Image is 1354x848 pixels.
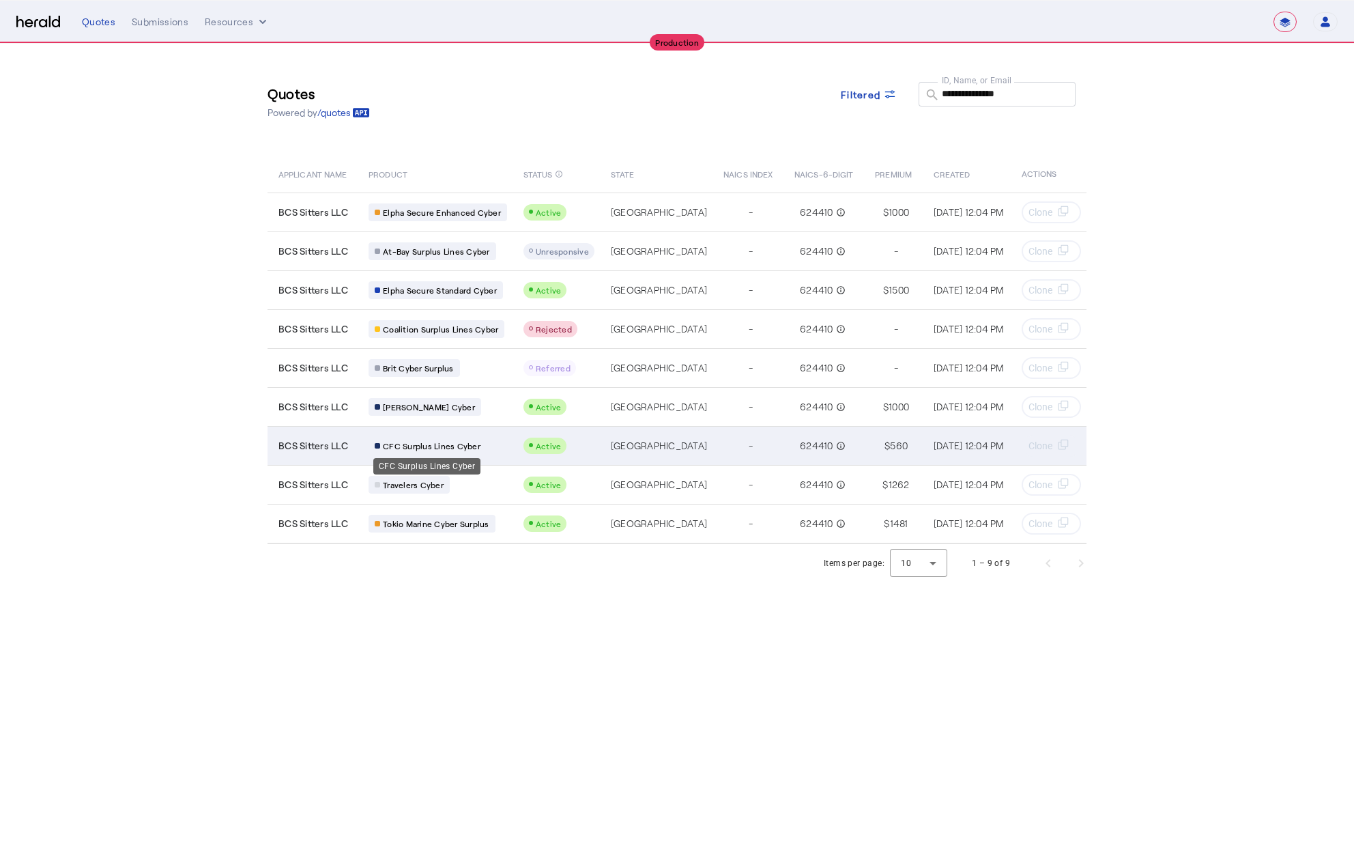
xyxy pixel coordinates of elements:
span: 624410 [800,400,833,414]
a: /quotes [317,106,370,119]
span: BCS Sitters LLC [278,322,348,336]
button: Clone [1022,201,1081,223]
span: - [749,439,753,453]
span: - [894,244,898,258]
span: 624410 [800,361,833,375]
div: 1 – 9 of 9 [972,556,1010,570]
span: 1000 [889,400,909,414]
span: Rejected [536,324,572,334]
mat-icon: info_outline [833,517,846,531]
span: Active [536,285,562,295]
span: Tokio Marine Cyber Surplus [383,518,489,529]
span: BCS Sitters LLC [278,206,348,219]
span: PRODUCT [369,167,407,180]
span: 624410 [800,244,833,258]
span: BCS Sitters LLC [278,283,348,297]
mat-icon: search [919,87,942,104]
div: Quotes [82,15,115,29]
span: 624410 [800,283,833,297]
span: [GEOGRAPHIC_DATA] [611,283,707,297]
span: $ [883,283,889,297]
span: CFC Surplus Lines Cyber [383,440,480,451]
span: - [749,400,753,414]
span: Active [536,441,562,451]
span: [DATE] 12:04 PM [934,284,1004,296]
span: [GEOGRAPHIC_DATA] [611,361,707,375]
button: Clone [1022,279,1081,301]
span: 1262 [889,478,910,492]
span: At-Bay Surplus Lines Cyber [383,246,490,257]
mat-icon: info_outline [833,400,846,414]
mat-icon: info_outline [833,322,846,336]
span: BCS Sitters LLC [278,400,348,414]
span: APPLICANT NAME [278,167,347,180]
span: Active [536,480,562,490]
span: Clone [1028,361,1052,375]
div: Submissions [132,15,188,29]
span: - [749,478,753,492]
span: - [749,244,753,258]
span: Travelers Cyber [383,479,444,490]
span: 1481 [890,517,908,531]
span: 1500 [889,283,909,297]
span: [DATE] 12:04 PM [934,440,1004,451]
span: - [749,517,753,531]
table: Table view of all quotes submitted by your platform [268,154,1286,544]
span: BCS Sitters LLC [278,244,348,258]
button: Clone [1022,240,1081,262]
span: [DATE] 12:04 PM [934,518,1004,529]
th: ACTIONS [1011,154,1087,193]
span: [GEOGRAPHIC_DATA] [611,400,707,414]
span: - [894,322,898,336]
button: Clone [1022,357,1081,379]
button: Filtered [830,82,908,107]
span: 624410 [800,206,833,219]
span: Clone [1028,244,1052,258]
div: Items per page: [824,556,884,570]
span: - [749,283,753,297]
span: Unresponsive [536,246,589,256]
span: BCS Sitters LLC [278,517,348,531]
span: NAICS INDEX [723,167,773,180]
span: BCS Sitters LLC [278,361,348,375]
span: [DATE] 12:04 PM [934,401,1004,412]
span: Clone [1028,478,1052,492]
span: $ [883,400,889,414]
span: - [894,361,898,375]
span: [GEOGRAPHIC_DATA] [611,439,707,453]
span: [GEOGRAPHIC_DATA] [611,322,707,336]
span: Active [536,208,562,217]
span: [DATE] 12:04 PM [934,479,1004,490]
span: Clone [1028,322,1052,336]
span: Coalition Surplus Lines Cyber [383,324,498,335]
span: 624410 [800,478,833,492]
span: [DATE] 12:04 PM [934,206,1004,218]
span: $ [884,517,889,531]
span: PREMIUM [875,167,912,180]
button: Clone [1022,396,1081,418]
span: [DATE] 12:04 PM [934,245,1004,257]
button: Clone [1022,435,1081,457]
span: [PERSON_NAME] Cyber [383,401,475,412]
span: CREATED [934,167,970,180]
span: Clone [1028,206,1052,219]
span: STATUS [523,167,553,180]
mat-icon: info_outline [833,361,846,375]
span: [DATE] 12:04 PM [934,323,1004,335]
span: 624410 [800,439,833,453]
span: 624410 [800,517,833,531]
span: [DATE] 12:04 PM [934,362,1004,373]
mat-icon: info_outline [833,283,846,297]
span: BCS Sitters LLC [278,439,348,453]
span: Clone [1028,439,1052,453]
span: Elpha Secure Enhanced Cyber [383,207,501,218]
div: Production [650,34,704,51]
span: BCS Sitters LLC [278,478,348,492]
span: [GEOGRAPHIC_DATA] [611,206,707,219]
span: 560 [890,439,908,453]
mat-icon: info_outline [833,206,846,219]
span: [GEOGRAPHIC_DATA] [611,517,707,531]
img: Herald Logo [16,16,60,29]
span: STATE [611,167,634,180]
span: Clone [1028,517,1052,531]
